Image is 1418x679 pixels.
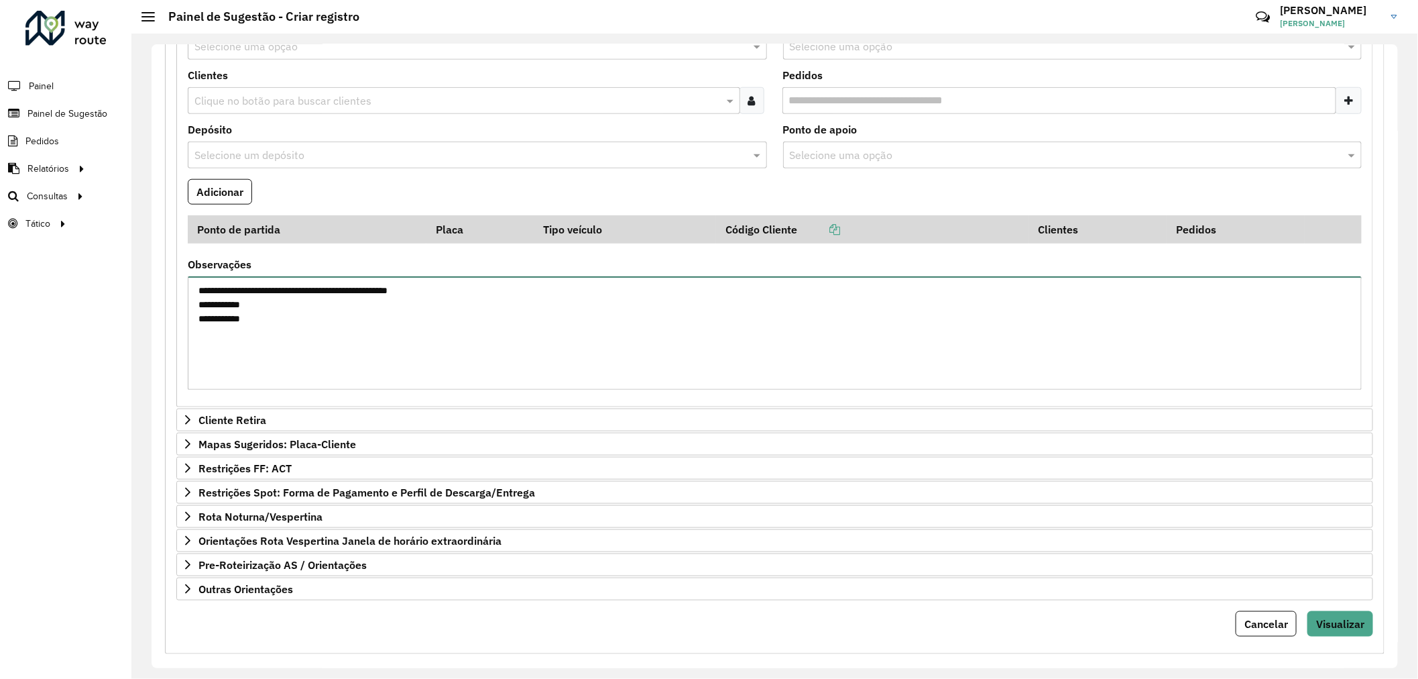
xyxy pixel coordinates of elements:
a: Cliente Retira [176,409,1373,431]
a: Contato Rápido [1248,3,1277,32]
th: Clientes [1029,215,1167,244]
span: Outras Orientações [198,584,293,594]
h2: Painel de Sugestão - Criar registro [155,9,359,24]
label: Observações [188,256,251,272]
span: Visualizar [1316,617,1364,631]
span: Pedidos [25,134,59,148]
label: Depósito [188,121,232,138]
a: Restrições FF: ACT [176,457,1373,480]
button: Visualizar [1307,611,1373,637]
span: Restrições FF: ACT [198,463,292,474]
a: Mapas Sugeridos: Placa-Cliente [176,433,1373,456]
span: Painel [29,79,54,93]
button: Adicionar [188,179,252,205]
span: Restrições Spot: Forma de Pagamento e Perfil de Descarga/Entrega [198,487,535,498]
span: Relatórios [27,162,69,176]
label: Ponto de apoio [783,121,858,138]
span: Tático [25,217,50,231]
a: Orientações Rota Vespertina Janela de horário extraordinária [176,529,1373,552]
th: Ponto de partida [188,215,426,244]
a: Copiar [797,223,840,236]
span: Painel de Sugestão [27,107,107,121]
button: Cancelar [1236,611,1297,637]
th: Tipo veículo [534,215,716,244]
span: Orientações Rota Vespertina Janela de horário extraordinária [198,535,501,546]
th: Pedidos [1167,215,1305,244]
div: Cliente para Multi-CDD/Internalização [176,10,1373,408]
label: Clientes [188,67,228,83]
th: Código Cliente [716,215,1029,244]
a: Rota Noturna/Vespertina [176,505,1373,528]
a: Outras Orientações [176,578,1373,600]
th: Placa [426,215,534,244]
label: Pedidos [783,67,823,83]
a: Restrições Spot: Forma de Pagamento e Perfil de Descarga/Entrega [176,481,1373,504]
span: [PERSON_NAME] [1281,17,1381,30]
span: Mapas Sugeridos: Placa-Cliente [198,439,356,450]
a: Pre-Roteirização AS / Orientações [176,554,1373,576]
span: Pre-Roteirização AS / Orientações [198,560,367,570]
h3: [PERSON_NAME] [1281,4,1381,17]
span: Rota Noturna/Vespertina [198,511,322,522]
span: Consultas [27,189,68,203]
span: Cancelar [1244,617,1288,631]
span: Cliente Retira [198,415,266,425]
